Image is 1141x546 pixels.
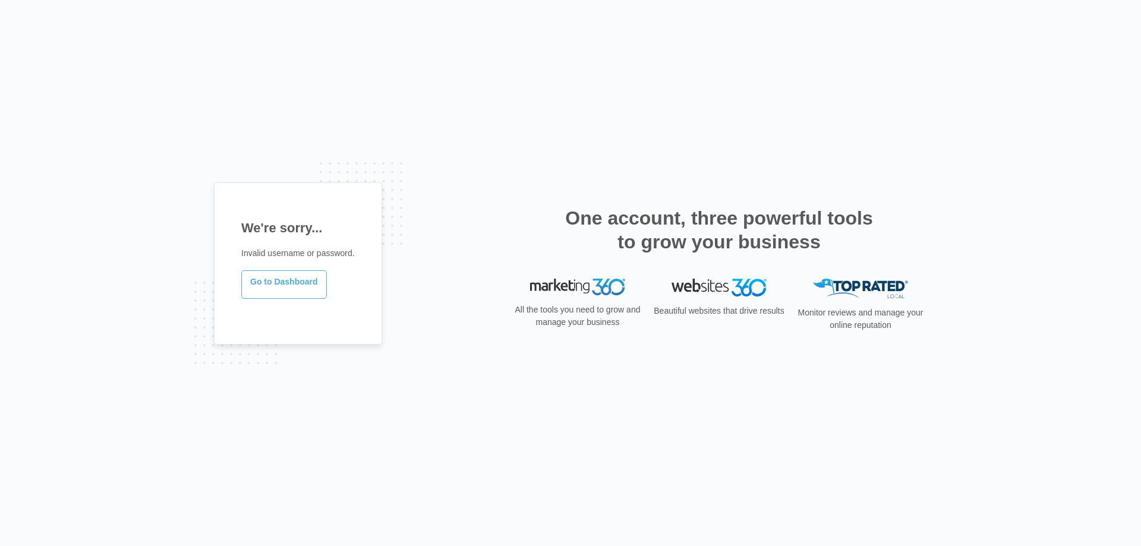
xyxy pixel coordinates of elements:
p: Invalid username or password. [241,247,355,260]
p: All the tools you need to grow and manage your business [511,304,644,329]
img: Websites 360 [672,279,767,296]
img: Top Rated Local [813,279,908,298]
h2: One account, three powerful tools to grow your business [562,206,877,254]
img: Marketing 360 [530,279,625,295]
p: Beautiful websites that drive results [653,305,786,317]
a: Go to Dashboard [241,270,327,299]
p: Monitor reviews and manage your online reputation [794,307,927,332]
h1: We're sorry... [241,218,355,238]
